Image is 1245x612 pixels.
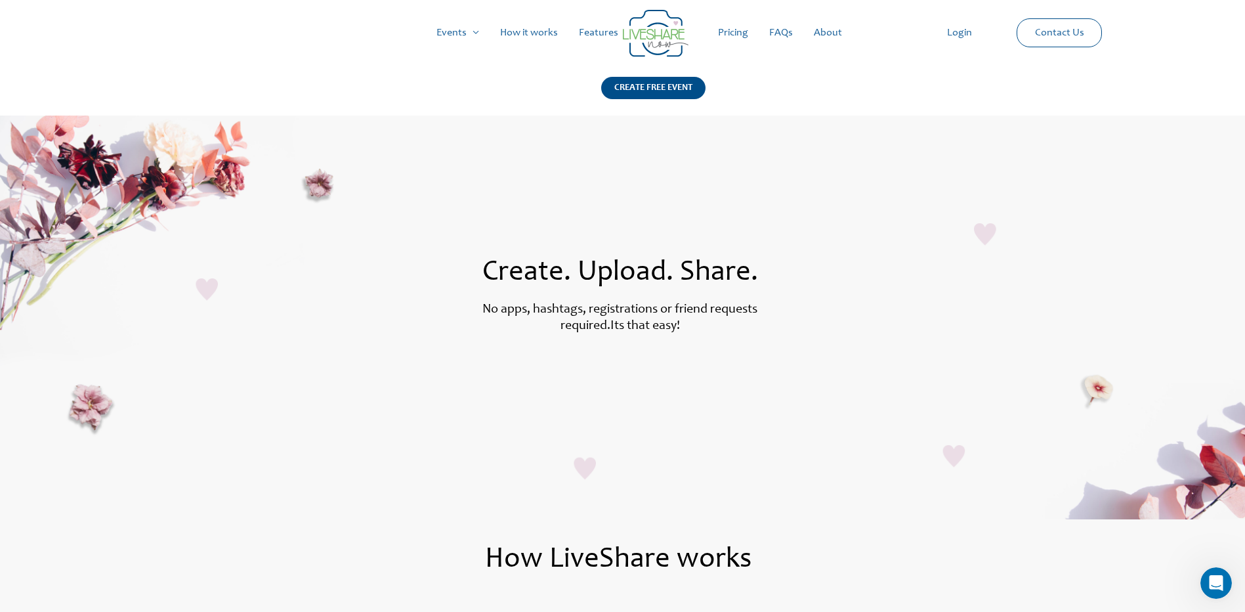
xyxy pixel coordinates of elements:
[482,259,758,288] span: Create. Upload. Share.
[426,12,490,54] a: Events
[482,303,757,333] label: No apps, hashtags, registrations or friend requests required.
[803,12,853,54] a: About
[1024,19,1095,47] a: Contact Us
[23,12,1222,54] nav: Site Navigation
[937,12,982,54] a: Login
[131,546,1106,575] h1: How LiveShare works
[601,77,706,99] div: CREATE FREE EVENT
[568,12,629,54] a: Features
[490,12,568,54] a: How it works
[1200,567,1232,599] iframe: Intercom live chat
[759,12,803,54] a: FAQs
[610,320,680,333] label: Its that easy!
[601,77,706,116] a: CREATE FREE EVENT
[707,12,759,54] a: Pricing
[623,10,688,57] img: Group 14 | Live Photo Slideshow for Events | Create Free Events Album for Any Occasion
